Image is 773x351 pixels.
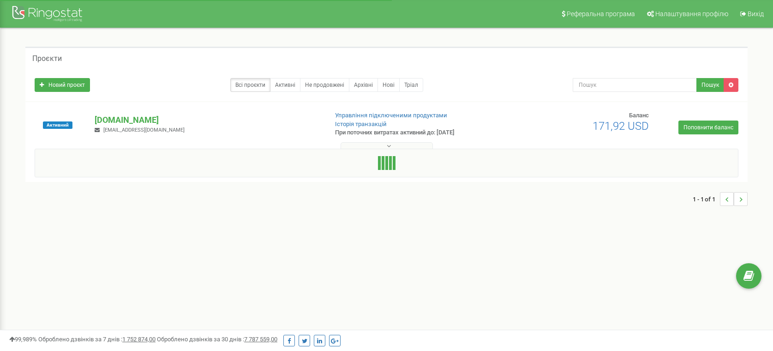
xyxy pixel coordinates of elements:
[693,183,748,215] nav: ...
[244,336,277,343] u: 7 787 559,00
[230,78,270,92] a: Всі проєкти
[399,78,423,92] a: Тріал
[629,112,649,119] span: Баланс
[122,336,156,343] u: 1 752 874,00
[593,120,649,133] span: 171,92 USD
[748,10,764,18] span: Вихід
[32,54,62,63] h5: Проєкти
[38,336,156,343] span: Оброблено дзвінків за 7 днів :
[157,336,277,343] span: Оброблено дзвінків за 30 днів :
[300,78,349,92] a: Не продовжені
[655,10,728,18] span: Налаштування профілю
[35,78,90,92] a: Новий проєкт
[335,121,387,127] a: Історія транзакцій
[43,121,72,129] span: Активний
[378,78,400,92] a: Нові
[693,192,720,206] span: 1 - 1 of 1
[95,114,320,126] p: [DOMAIN_NAME]
[335,128,501,137] p: При поточних витратах активний до: [DATE]
[335,112,447,119] a: Управління підключеними продуктами
[349,78,378,92] a: Архівні
[9,336,37,343] span: 99,989%
[573,78,697,92] input: Пошук
[678,121,738,134] a: Поповнити баланс
[270,78,300,92] a: Активні
[103,127,185,133] span: [EMAIL_ADDRESS][DOMAIN_NAME]
[696,78,724,92] button: Пошук
[567,10,635,18] span: Реферальна програма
